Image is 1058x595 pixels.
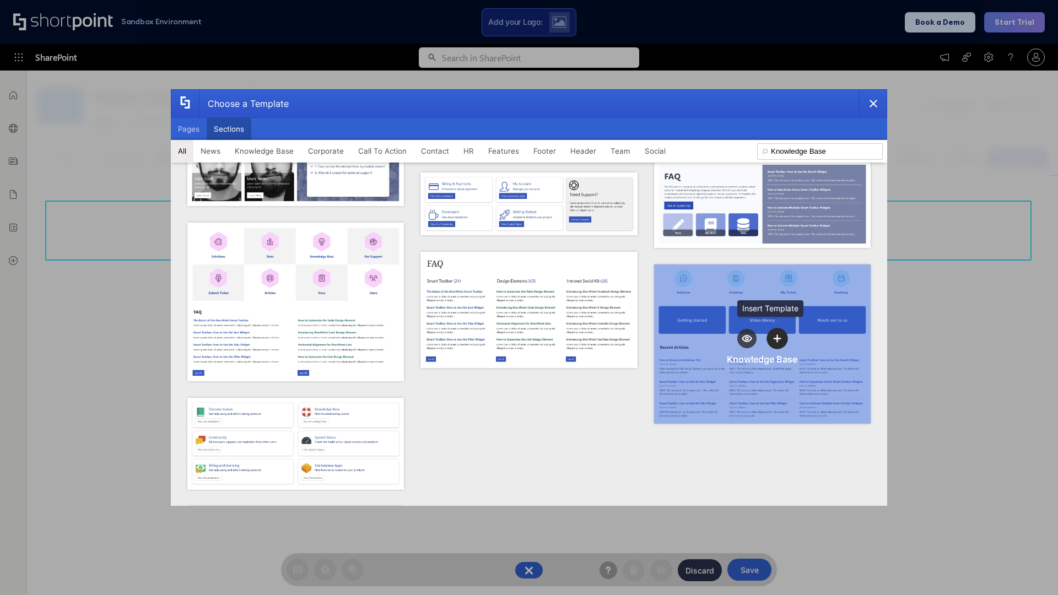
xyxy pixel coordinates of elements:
button: Team [603,140,638,162]
button: Features [481,140,526,162]
button: Sections [207,118,251,140]
button: Corporate [301,140,351,162]
button: Social [638,140,673,162]
button: Call To Action [351,140,414,162]
button: All [171,140,193,162]
div: Choose a Template [199,90,289,117]
button: News [193,140,228,162]
iframe: Chat Widget [1003,542,1058,595]
button: Footer [526,140,563,162]
button: Contact [414,140,456,162]
button: HR [456,140,481,162]
input: Search [757,143,883,160]
button: Knowledge Base [228,140,301,162]
div: Knowledge Base [727,354,797,365]
button: Pages [171,118,207,140]
div: template selector [171,89,887,506]
button: Header [563,140,603,162]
